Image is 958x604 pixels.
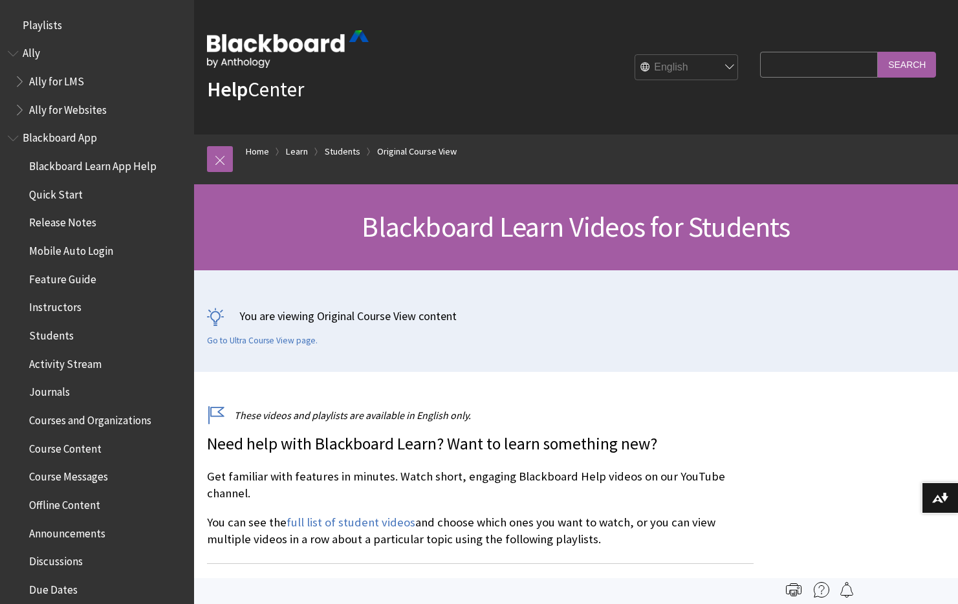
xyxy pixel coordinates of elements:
span: Ally [23,43,40,60]
img: Follow this page [839,582,855,598]
strong: Help [207,76,248,102]
span: Quick Start [29,184,83,201]
input: Search [878,52,936,77]
img: More help [814,582,829,598]
nav: Book outline for Anthology Ally Help [8,43,186,121]
p: These videos and playlists are available in English only. [207,408,754,422]
span: Students [29,325,74,342]
img: Blackboard by Anthology [207,30,369,68]
span: Course Messages [29,466,108,484]
span: Announcements [29,523,105,540]
span: Mobile Auto Login [29,240,113,257]
span: Blackboard App [23,127,97,145]
img: Print [786,582,801,598]
span: Ally for Websites [29,99,107,116]
span: Ally for LMS [29,70,84,88]
span: Discussions [29,550,83,568]
p: You can see the and choose which ones you want to watch, or you can view multiple videos in a row... [207,514,754,548]
span: Journals [29,382,70,399]
a: HelpCenter [207,76,304,102]
span: Offline Content [29,494,100,512]
a: Home [246,144,269,160]
span: Activity Stream [29,353,102,371]
span: Instructors [29,297,82,314]
p: Get familiar with features in minutes. Watch short, engaging Blackboard Help videos on our YouTub... [207,468,754,502]
span: Courses and Organizations [29,409,151,427]
span: Feature Guide [29,268,96,286]
p: You are viewing Original Course View content [207,308,945,324]
span: Blackboard Learn App Help [29,155,157,173]
span: Blackboard Learn Videos for Students [362,209,790,244]
span: Playlists [23,14,62,32]
a: Go to Ultra Course View page. [207,335,318,347]
a: Original Course View [377,144,457,160]
p: Need help with Blackboard Learn? Want to learn something new? [207,433,754,456]
nav: Book outline for Playlists [8,14,186,36]
span: Course Content [29,438,102,455]
a: Learn [286,144,308,160]
a: Students [325,144,360,160]
select: Site Language Selector [635,55,739,81]
span: Due Dates [29,579,78,596]
span: Release Notes [29,212,96,230]
a: full list of student videos [287,515,415,530]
